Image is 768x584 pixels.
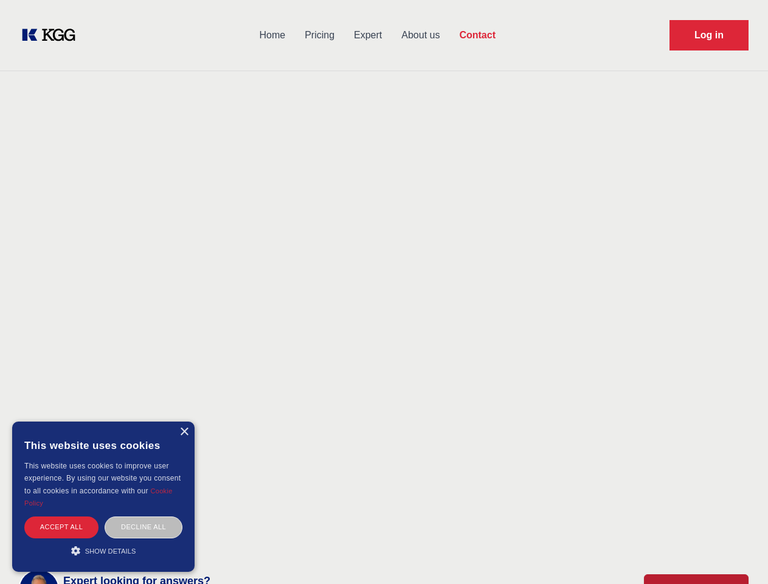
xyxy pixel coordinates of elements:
[24,487,173,507] a: Cookie Policy
[24,431,182,460] div: This website uses cookies
[24,462,181,495] span: This website uses cookies to improve user experience. By using our website you consent to all coo...
[179,428,189,437] div: Close
[105,516,182,538] div: Decline all
[85,547,136,555] span: Show details
[392,19,449,51] a: About us
[249,19,295,51] a: Home
[344,19,392,51] a: Expert
[24,544,182,557] div: Show details
[707,526,768,584] iframe: Chat Widget
[19,26,85,45] a: KOL Knowledge Platform: Talk to Key External Experts (KEE)
[669,20,749,50] a: Request Demo
[24,516,99,538] div: Accept all
[295,19,344,51] a: Pricing
[449,19,505,51] a: Contact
